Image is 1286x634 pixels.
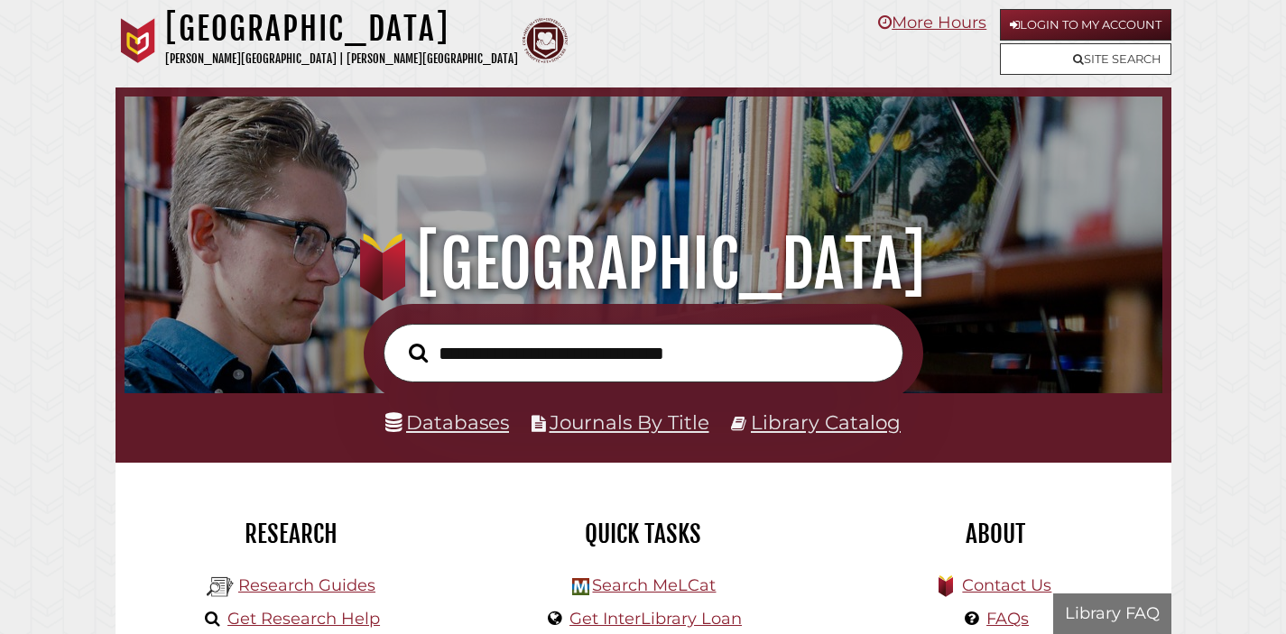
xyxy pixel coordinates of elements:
img: Hekman Library Logo [572,578,589,595]
a: Contact Us [962,575,1051,595]
button: Search [400,338,437,368]
img: Calvin University [116,18,161,63]
a: Research Guides [238,575,375,595]
a: Get InterLibrary Loan [569,609,742,629]
a: Search MeLCat [592,575,716,595]
h2: Quick Tasks [481,519,806,549]
a: More Hours [878,13,986,32]
h2: About [833,519,1158,549]
a: FAQs [986,609,1029,629]
a: Library Catalog [751,410,901,434]
img: Calvin Theological Seminary [523,18,568,63]
a: Databases [385,410,509,434]
i: Search [409,343,428,363]
p: [PERSON_NAME][GEOGRAPHIC_DATA] | [PERSON_NAME][GEOGRAPHIC_DATA] [165,49,518,69]
a: Login to My Account [1000,9,1171,41]
h1: [GEOGRAPHIC_DATA] [143,225,1143,304]
a: Site Search [1000,43,1171,75]
img: Hekman Library Logo [207,574,234,601]
h1: [GEOGRAPHIC_DATA] [165,9,518,49]
h2: Research [129,519,454,549]
a: Journals By Title [550,410,709,434]
a: Get Research Help [227,609,380,629]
